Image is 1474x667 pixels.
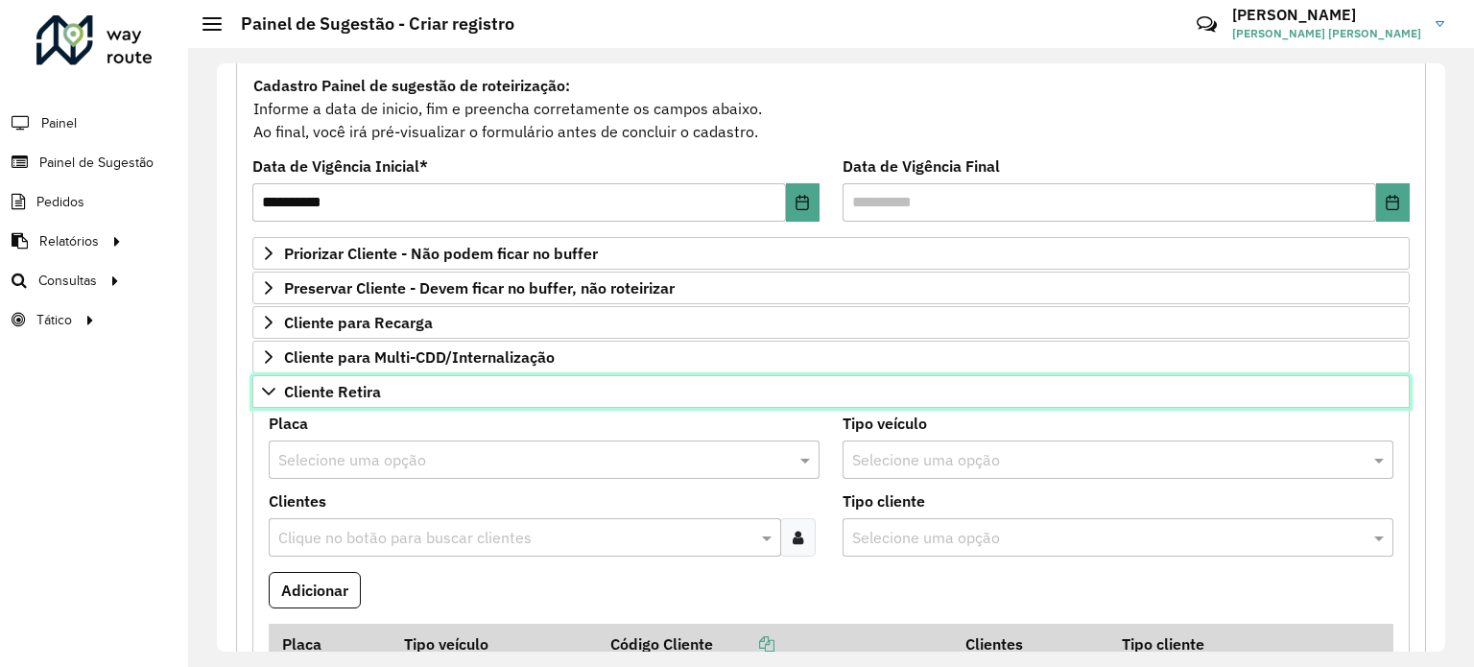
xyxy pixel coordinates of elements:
[38,271,97,291] span: Consultas
[843,412,927,435] label: Tipo veículo
[392,624,598,664] th: Tipo veículo
[598,624,953,664] th: Código Cliente
[1376,183,1410,222] button: Choose Date
[41,113,77,133] span: Painel
[252,73,1410,144] div: Informe a data de inicio, fim e preencha corretamente os campos abaixo. Ao final, você irá pré-vi...
[269,412,308,435] label: Placa
[843,489,925,512] label: Tipo cliente
[269,572,361,608] button: Adicionar
[284,349,555,365] span: Cliente para Multi-CDD/Internalização
[36,192,84,212] span: Pedidos
[269,489,326,512] label: Clientes
[843,155,1000,178] label: Data de Vigência Final
[1186,4,1227,45] a: Contato Rápido
[284,384,381,399] span: Cliente Retira
[284,315,433,330] span: Cliente para Recarga
[1109,624,1312,664] th: Tipo cliente
[39,231,99,251] span: Relatórios
[1232,25,1421,42] span: [PERSON_NAME] [PERSON_NAME]
[713,634,774,654] a: Copiar
[953,624,1109,664] th: Clientes
[284,280,675,296] span: Preservar Cliente - Devem ficar no buffer, não roteirizar
[222,13,514,35] h2: Painel de Sugestão - Criar registro
[252,306,1410,339] a: Cliente para Recarga
[252,341,1410,373] a: Cliente para Multi-CDD/Internalização
[269,624,392,664] th: Placa
[253,76,570,95] strong: Cadastro Painel de sugestão de roteirização:
[786,183,820,222] button: Choose Date
[252,237,1410,270] a: Priorizar Cliente - Não podem ficar no buffer
[284,246,598,261] span: Priorizar Cliente - Não podem ficar no buffer
[1232,6,1421,24] h3: [PERSON_NAME]
[36,310,72,330] span: Tático
[252,272,1410,304] a: Preservar Cliente - Devem ficar no buffer, não roteirizar
[39,153,154,173] span: Painel de Sugestão
[252,375,1410,408] a: Cliente Retira
[252,155,428,178] label: Data de Vigência Inicial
